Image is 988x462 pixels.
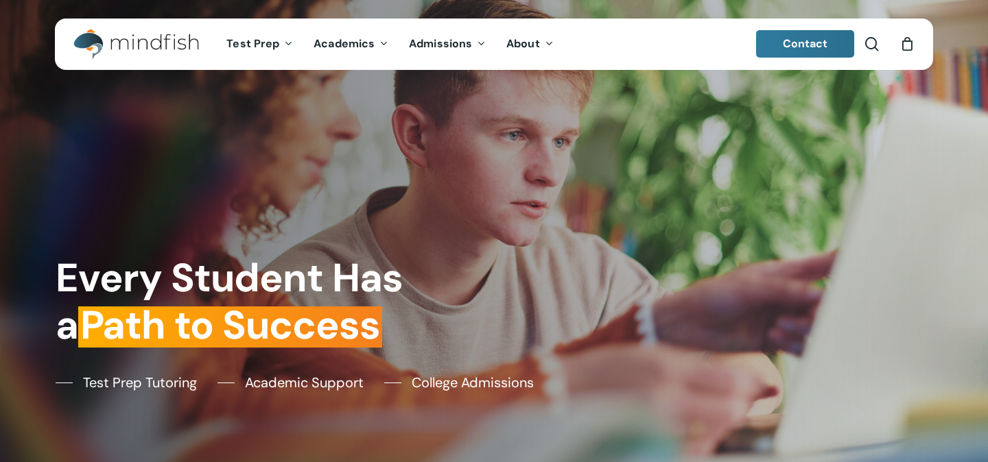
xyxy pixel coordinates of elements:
[384,372,534,393] a: College Admissions
[899,36,915,51] a: Cart
[314,36,375,51] span: Academics
[56,372,197,393] a: Test Prep Tutoring
[216,19,563,70] nav: Main Menu
[217,372,364,393] a: Academic Support
[412,372,534,393] span: College Admissions
[245,372,364,393] span: Academic Support
[409,36,472,51] span: Admissions
[303,38,399,50] a: Academics
[78,300,382,351] em: Path to Success
[83,372,197,393] span: Test Prep Tutoring
[496,38,564,50] a: About
[216,38,303,50] a: Test Prep
[783,36,828,51] span: Contact
[399,38,496,50] a: Admissions
[506,36,540,51] span: About
[756,30,855,58] a: Contact
[226,36,279,51] span: Test Prep
[55,19,933,70] header: Main Menu
[56,254,485,349] h1: Every Student Has a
